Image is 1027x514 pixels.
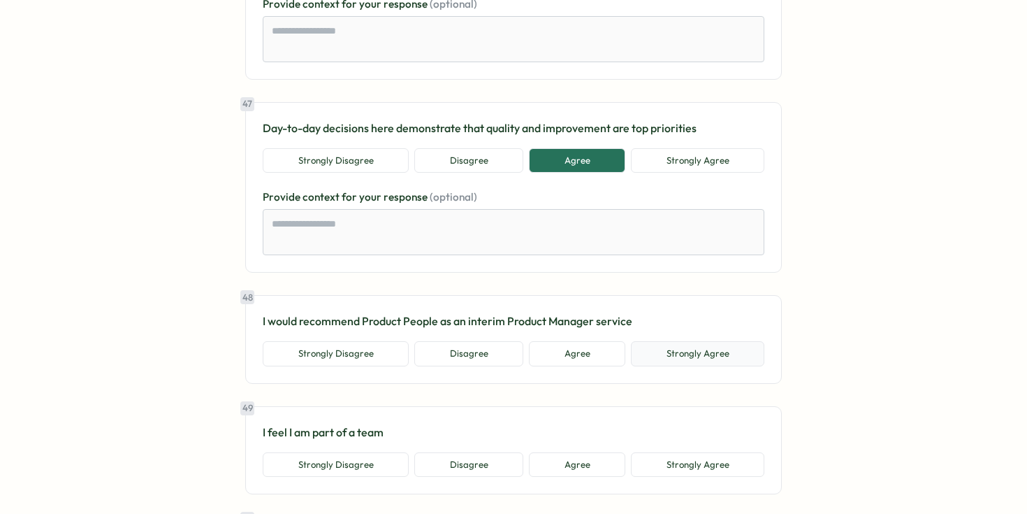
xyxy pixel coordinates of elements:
[529,148,625,173] button: Agree
[631,452,764,478] button: Strongly Agree
[263,190,303,204] span: Provide
[263,148,409,173] button: Strongly Disagree
[303,190,342,204] span: context
[240,97,254,111] div: 47
[529,452,625,478] button: Agree
[414,452,523,478] button: Disagree
[430,190,477,204] span: (optional)
[529,341,625,366] button: Agree
[263,341,409,366] button: Strongly Disagree
[263,313,764,330] p: I would recommend Product People as an interim Product Manager service
[263,452,409,478] button: Strongly Disagree
[263,424,764,441] p: I feel I am part of a team
[414,341,523,366] button: Disagree
[384,190,430,204] span: response
[240,290,254,304] div: 48
[342,190,359,204] span: for
[263,120,764,137] p: Day-to-day decisions here demonstrate that quality and improvement are top priorities
[414,148,523,173] button: Disagree
[359,190,384,204] span: your
[631,148,764,173] button: Strongly Agree
[240,401,254,415] div: 49
[631,341,764,366] button: Strongly Agree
